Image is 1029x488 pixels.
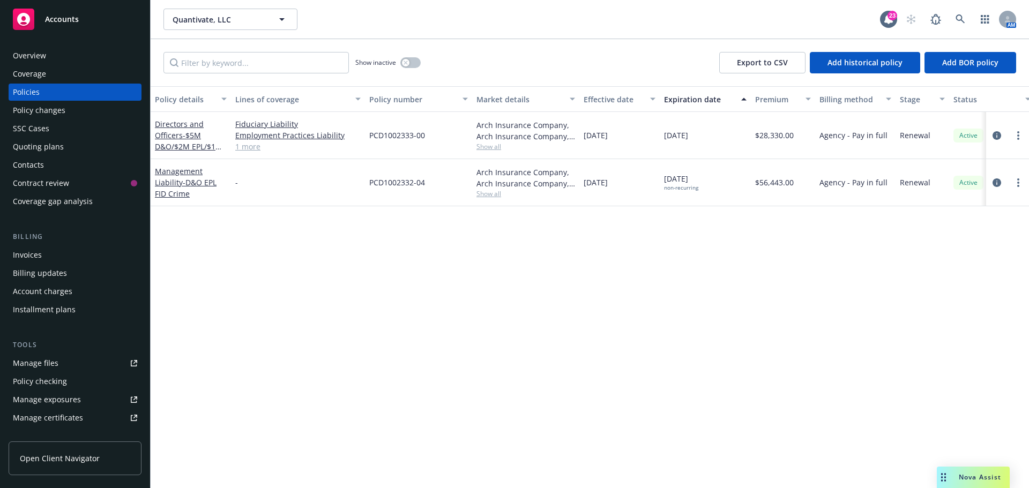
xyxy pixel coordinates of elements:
[9,138,141,155] a: Quoting plans
[584,94,644,105] div: Effective date
[20,453,100,464] span: Open Client Navigator
[719,52,806,73] button: Export to CSV
[13,65,46,82] div: Coverage
[235,118,361,130] a: Fiduciary Liability
[9,193,141,210] a: Coverage gap analysis
[900,94,933,105] div: Stage
[163,9,297,30] button: Quantivate, LLC
[9,84,141,101] a: Policies
[13,301,76,318] div: Installment plans
[974,9,996,30] a: Switch app
[953,94,1019,105] div: Status
[925,9,946,30] a: Report a Bug
[924,52,1016,73] button: Add BOR policy
[819,177,888,188] span: Agency - Pay in full
[13,47,46,64] div: Overview
[369,177,425,188] span: PCD1002332-04
[235,130,361,141] a: Employment Practices Liability
[755,130,794,141] span: $28,330.00
[888,11,897,20] div: 23
[476,189,575,198] span: Show all
[9,47,141,64] a: Overview
[163,52,349,73] input: Filter by keyword...
[13,409,83,426] div: Manage certificates
[9,283,141,300] a: Account charges
[235,177,238,188] span: -
[472,86,579,112] button: Market details
[584,130,608,141] span: [DATE]
[369,130,425,141] span: PCD1002333-00
[235,94,349,105] div: Lines of coverage
[990,129,1003,142] a: circleInformation
[9,265,141,282] a: Billing updates
[13,427,67,445] div: Manage claims
[9,156,141,174] a: Contacts
[9,301,141,318] a: Installment plans
[896,86,949,112] button: Stage
[13,138,64,155] div: Quoting plans
[942,57,998,67] span: Add BOR policy
[827,57,903,67] span: Add historical policy
[664,184,698,191] div: non-recurring
[369,94,456,105] div: Policy number
[664,94,735,105] div: Expiration date
[1012,176,1025,189] a: more
[900,9,922,30] a: Start snowing
[476,119,575,142] div: Arch Insurance Company, Arch Insurance Company, RT Specialty Insurance Services, LLC (RSG Special...
[937,467,1010,488] button: Nova Assist
[155,119,222,163] a: Directors and Officers
[579,86,660,112] button: Effective date
[1012,129,1025,142] a: more
[9,427,141,445] a: Manage claims
[173,14,265,25] span: Quantivate, LLC
[9,355,141,372] a: Manage files
[9,120,141,137] a: SSC Cases
[365,86,472,112] button: Policy number
[155,94,215,105] div: Policy details
[660,86,751,112] button: Expiration date
[155,130,222,163] span: - $5M D&O/$2M EPL/$1M FID
[9,373,141,390] a: Policy checking
[13,355,58,372] div: Manage files
[13,84,40,101] div: Policies
[155,166,217,199] a: Management Liability
[584,177,608,188] span: [DATE]
[664,173,698,191] span: [DATE]
[664,130,688,141] span: [DATE]
[476,167,575,189] div: Arch Insurance Company, Arch Insurance Company, RT Specialty Insurance Services, LLC (RSG Special...
[13,156,44,174] div: Contacts
[9,102,141,119] a: Policy changes
[9,175,141,192] a: Contract review
[13,120,49,137] div: SSC Cases
[819,130,888,141] span: Agency - Pay in full
[151,86,231,112] button: Policy details
[13,193,93,210] div: Coverage gap analysis
[819,94,879,105] div: Billing method
[9,4,141,34] a: Accounts
[737,57,788,67] span: Export to CSV
[13,391,81,408] div: Manage exposures
[13,246,42,264] div: Invoices
[958,131,979,140] span: Active
[476,142,575,151] span: Show all
[235,141,361,152] a: 1 more
[990,176,1003,189] a: circleInformation
[950,9,971,30] a: Search
[13,102,65,119] div: Policy changes
[958,178,979,187] span: Active
[476,94,563,105] div: Market details
[13,175,69,192] div: Contract review
[810,52,920,73] button: Add historical policy
[355,58,396,67] span: Show inactive
[9,391,141,408] a: Manage exposures
[9,246,141,264] a: Invoices
[13,265,67,282] div: Billing updates
[959,472,1001,482] span: Nova Assist
[9,409,141,426] a: Manage certificates
[900,130,930,141] span: Renewal
[9,65,141,82] a: Coverage
[937,467,950,488] div: Drag to move
[751,86,815,112] button: Premium
[231,86,365,112] button: Lines of coverage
